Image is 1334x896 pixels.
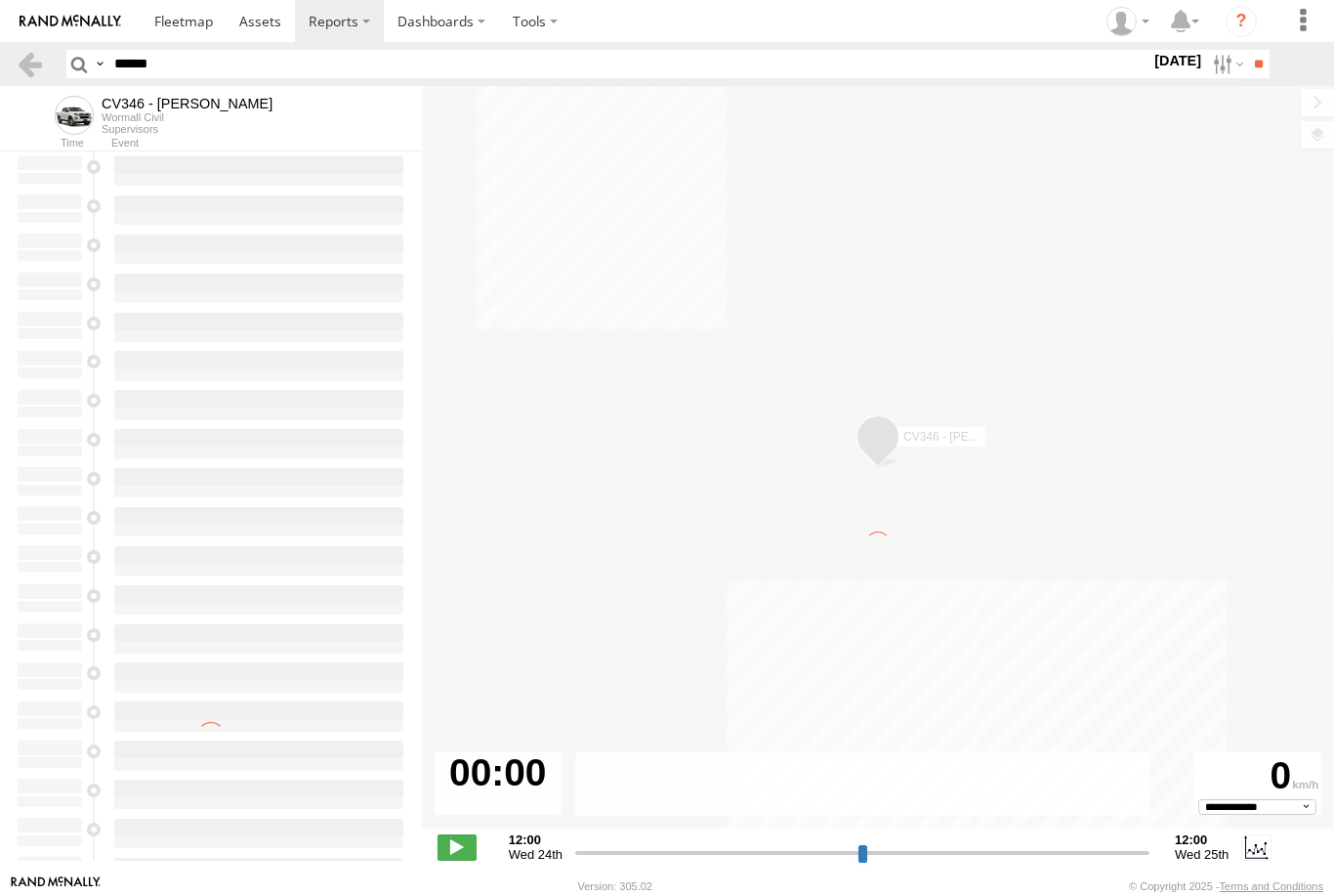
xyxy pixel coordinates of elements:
div: Supervisors [102,123,272,135]
label: Search Filter Options [1205,50,1247,78]
img: rand-logo.svg [20,15,121,28]
div: Wormall Civil [102,111,272,123]
div: Brett Perry [1100,7,1156,36]
div: CV346 - James Ferguson - View Asset History [102,96,272,111]
div: Event [111,139,422,149]
a: Back to previous Page [16,50,44,78]
span: Wed 24th [509,847,563,862]
div: 0 [1197,754,1318,799]
strong: 12:00 [1175,832,1229,847]
div: Time [16,139,84,149]
span: Wed 25th [1175,847,1229,862]
div: © Copyright 2025 - [1129,880,1323,892]
div: Version: 305.02 [578,880,652,892]
a: Terms and Conditions [1220,880,1323,892]
label: [DATE] [1150,50,1205,71]
a: Visit our Website [11,876,101,896]
label: Play/Stop [438,834,477,860]
strong: 12:00 [509,832,563,847]
label: Search Query [92,50,107,78]
i: ? [1226,6,1257,37]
